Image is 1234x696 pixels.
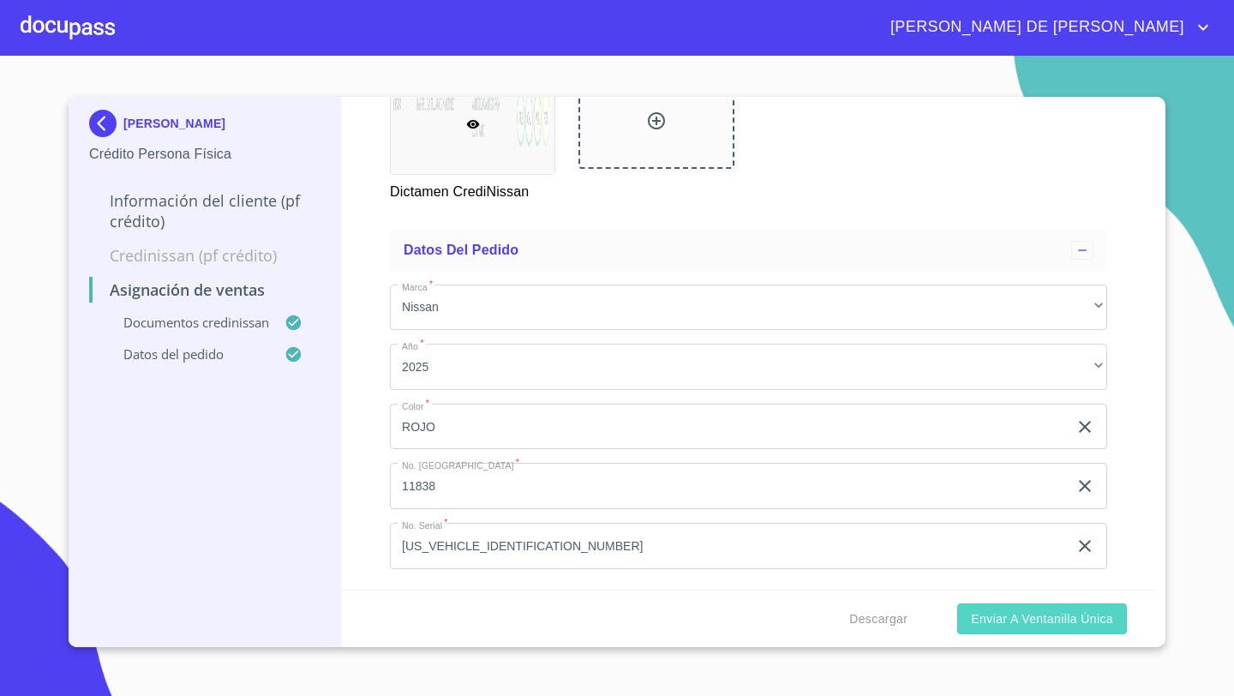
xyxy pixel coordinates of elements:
[89,110,320,144] div: [PERSON_NAME]
[89,190,320,231] p: Información del cliente (PF crédito)
[390,344,1107,390] div: 2025
[957,603,1127,635] button: Enviar a Ventanilla única
[1075,417,1095,437] button: clear input
[89,314,285,331] p: Documentos CrediNissan
[1075,476,1095,496] button: clear input
[89,345,285,363] p: Datos del pedido
[849,609,908,630] span: Descargar
[89,144,320,165] p: Crédito Persona Física
[878,14,1213,41] button: account of current user
[390,230,1107,271] div: Datos del pedido
[842,603,914,635] button: Descargar
[89,245,320,266] p: Credinissan (PF crédito)
[89,279,320,300] p: Asignación de Ventas
[390,175,554,202] p: Dictamen CrediNissan
[1075,536,1095,556] button: clear input
[123,117,225,130] p: [PERSON_NAME]
[404,243,518,257] span: Datos del pedido
[878,14,1193,41] span: [PERSON_NAME] DE [PERSON_NAME]
[89,110,123,137] img: Docupass spot blue
[971,609,1113,630] span: Enviar a Ventanilla única
[390,285,1107,331] div: Nissan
